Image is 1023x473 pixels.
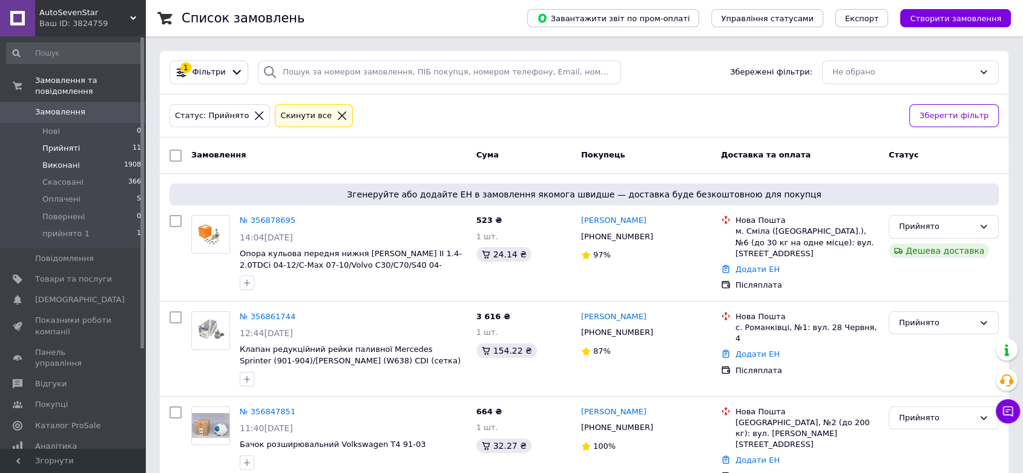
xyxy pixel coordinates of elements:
[835,9,889,27] button: Експорт
[579,325,656,340] div: [PHONE_NUMBER]
[191,406,230,445] a: Фото товару
[42,194,81,205] span: Оплачені
[476,232,498,241] span: 1 шт.
[711,9,823,27] button: Управління статусами
[191,215,230,254] a: Фото товару
[899,220,974,233] div: Прийнято
[721,150,811,159] span: Доставка та оплата
[192,222,229,247] img: Фото товару
[137,194,141,205] span: 5
[240,312,295,321] a: № 356861744
[730,67,812,78] span: Збережені фільтри:
[581,311,646,323] a: [PERSON_NAME]
[845,14,879,23] span: Експорт
[133,143,141,154] span: 11
[42,228,90,239] span: прийнято 1
[39,18,145,29] div: Ваш ID: 3824759
[735,280,879,291] div: Післяплата
[240,345,461,376] a: Клапан редукційний рейки паливної Mercedes Sprinter (901-904)/[PERSON_NAME] (W638) CDI (сетка) = ...
[476,216,502,225] span: 523 ₴
[137,211,141,222] span: 0
[735,265,780,274] a: Додати ЕН
[476,343,537,358] div: 154.22 ₴
[537,13,689,24] span: Завантажити звіт по пром-оплаті
[476,150,499,159] span: Cума
[476,438,531,453] div: 32.27 ₴
[35,441,77,452] span: Аналітика
[35,294,125,305] span: [DEMOGRAPHIC_DATA]
[240,407,295,416] a: № 356847851
[42,211,85,222] span: Повернені
[888,13,1011,22] a: Створити замовлення
[35,274,112,285] span: Товари та послуги
[191,311,230,350] a: Фото товару
[735,365,879,376] div: Післяплата
[240,440,426,449] a: Бачок розширювальний Volkswagen T4 91-03
[240,328,293,338] span: 12:44[DATE]
[735,349,780,359] a: Додати ЕН
[35,75,145,97] span: Замовлення та повідомлення
[240,249,462,270] a: Опора кульова передня нижня [PERSON_NAME] II 1.4-2.0TDCi 04-12/C-Max 07-10/Volvo C30/C70/S40 04-
[35,315,112,337] span: Показники роботи компанії
[593,250,611,259] span: 97%
[581,406,646,418] a: [PERSON_NAME]
[35,379,67,389] span: Відгуки
[173,110,251,122] div: Статус: Прийнято
[240,216,295,225] a: № 356878695
[240,423,293,433] span: 11:40[DATE]
[124,160,141,171] span: 1908
[909,104,999,128] button: Зберегти фільтр
[476,328,498,337] span: 1 шт.
[593,346,611,356] span: 87%
[476,407,502,416] span: 664 ₴
[889,243,989,258] div: Дешева доставка
[832,66,974,79] div: Не обрано
[735,455,780,465] a: Додати ЕН
[900,9,1011,27] button: Створити замовлення
[735,406,879,417] div: Нова Пошта
[35,253,94,264] span: Повідомлення
[996,399,1020,423] button: Чат з покупцем
[735,215,879,226] div: Нова Пошта
[579,229,656,245] div: [PHONE_NUMBER]
[476,312,510,321] span: 3 616 ₴
[910,14,1001,23] span: Створити замовлення
[579,420,656,435] div: [PHONE_NUMBER]
[240,233,293,242] span: 14:04[DATE]
[192,318,229,343] img: Фото товару
[889,150,919,159] span: Статус
[581,150,625,159] span: Покупець
[278,110,334,122] div: Cкинути все
[137,228,141,239] span: 1
[735,322,879,344] div: с. Романківці, №1: вул. 28 Червня, 4
[180,62,191,73] div: 1
[35,107,85,117] span: Замовлення
[137,126,141,137] span: 0
[39,7,130,18] span: AutoSevenStar
[735,417,879,451] div: [GEOGRAPHIC_DATA], №2 (до 200 кг): вул. [PERSON_NAME][STREET_ADDRESS]
[735,226,879,259] div: м. Сміла ([GEOGRAPHIC_DATA].), №6 (до 30 кг на одне місце): вул. [STREET_ADDRESS]
[35,347,112,369] span: Панель управління
[35,399,68,410] span: Покупці
[128,177,141,188] span: 366
[476,247,531,262] div: 24.14 ₴
[919,110,988,122] span: Зберегти фільтр
[593,442,616,451] span: 100%
[42,126,60,137] span: Нові
[258,61,621,84] input: Пошук за номером замовлення, ПІБ покупця, номером телефону, Email, номером накладної
[35,420,100,431] span: Каталог ProSale
[581,215,646,227] a: [PERSON_NAME]
[527,9,699,27] button: Завантажити звіт по пром-оплаті
[476,423,498,432] span: 1 шт.
[42,143,80,154] span: Прийняті
[191,150,246,159] span: Замовлення
[899,412,974,425] div: Прийнято
[42,160,80,171] span: Виконані
[192,413,229,438] img: Фото товару
[721,14,814,23] span: Управління статусами
[192,67,226,78] span: Фільтри
[182,11,304,25] h1: Список замовлень
[42,177,84,188] span: Скасовані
